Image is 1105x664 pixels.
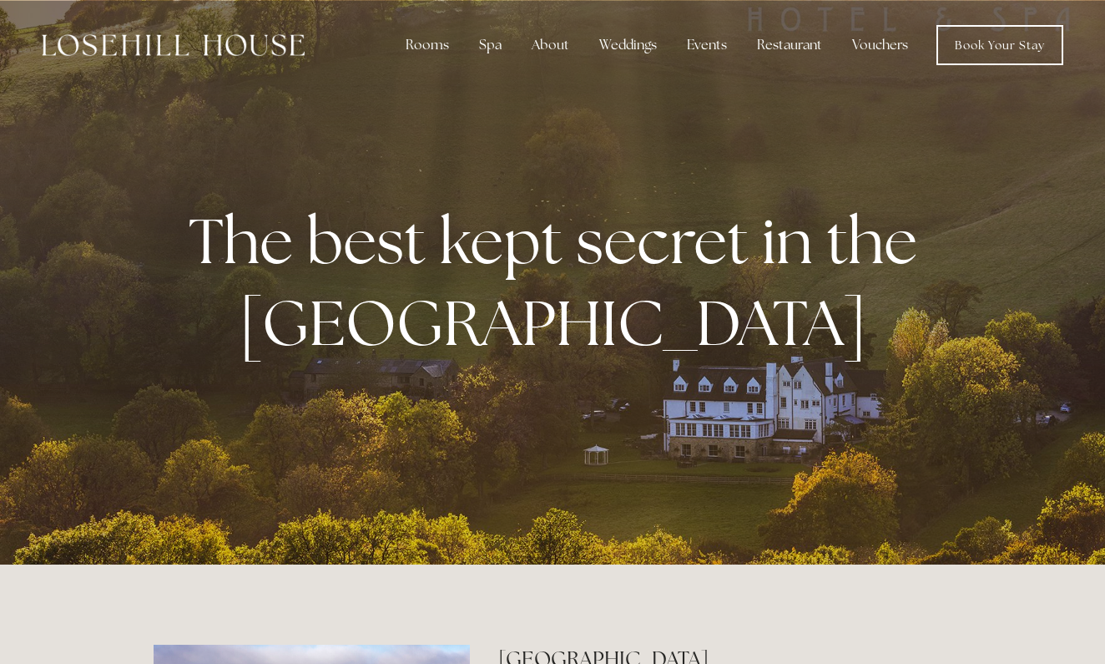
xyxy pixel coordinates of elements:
[42,34,305,56] img: Losehill House
[839,28,921,62] a: Vouchers
[674,28,740,62] div: Events
[518,28,583,62] div: About
[189,200,931,363] strong: The best kept secret in the [GEOGRAPHIC_DATA]
[586,28,670,62] div: Weddings
[466,28,515,62] div: Spa
[936,25,1063,65] a: Book Your Stay
[744,28,835,62] div: Restaurant
[392,28,462,62] div: Rooms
